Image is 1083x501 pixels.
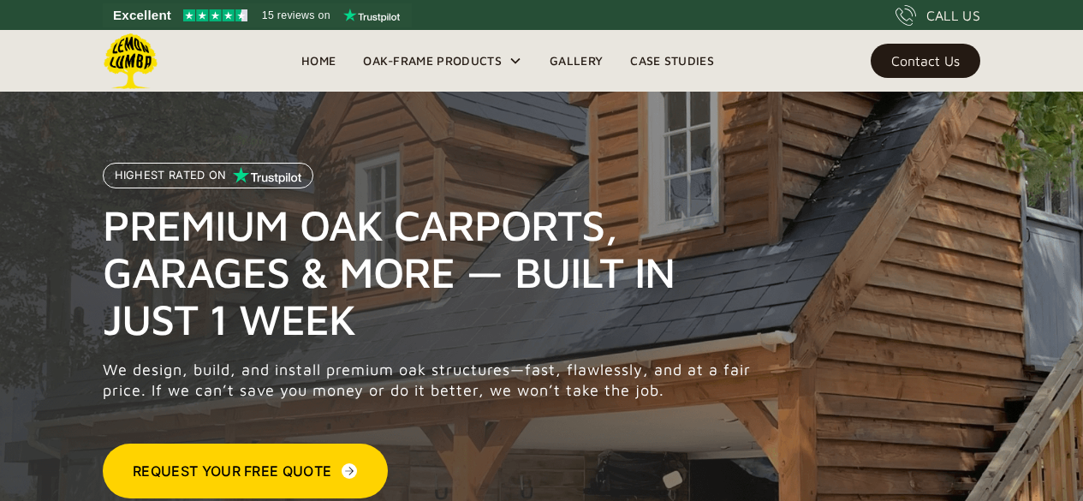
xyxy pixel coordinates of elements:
[133,461,331,481] div: Request Your Free Quote
[616,48,728,74] a: Case Studies
[891,55,960,67] div: Contact Us
[103,201,760,343] h1: Premium Oak Carports, Garages & More — Built in Just 1 Week
[871,44,980,78] a: Contact Us
[183,9,247,21] img: Trustpilot 4.5 stars
[103,163,313,201] a: Highest Rated on
[349,30,536,92] div: Oak-Frame Products
[113,5,171,26] span: Excellent
[536,48,616,74] a: Gallery
[103,444,388,498] a: Request Your Free Quote
[926,5,980,26] div: CALL US
[103,3,412,27] a: See Lemon Lumba reviews on Trustpilot
[262,5,330,26] span: 15 reviews on
[288,48,349,74] a: Home
[896,5,980,26] a: CALL US
[103,360,760,401] p: We design, build, and install premium oak structures—fast, flawlessly, and at a fair price. If we...
[343,9,400,22] img: Trustpilot logo
[115,170,227,182] p: Highest Rated on
[363,51,502,71] div: Oak-Frame Products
